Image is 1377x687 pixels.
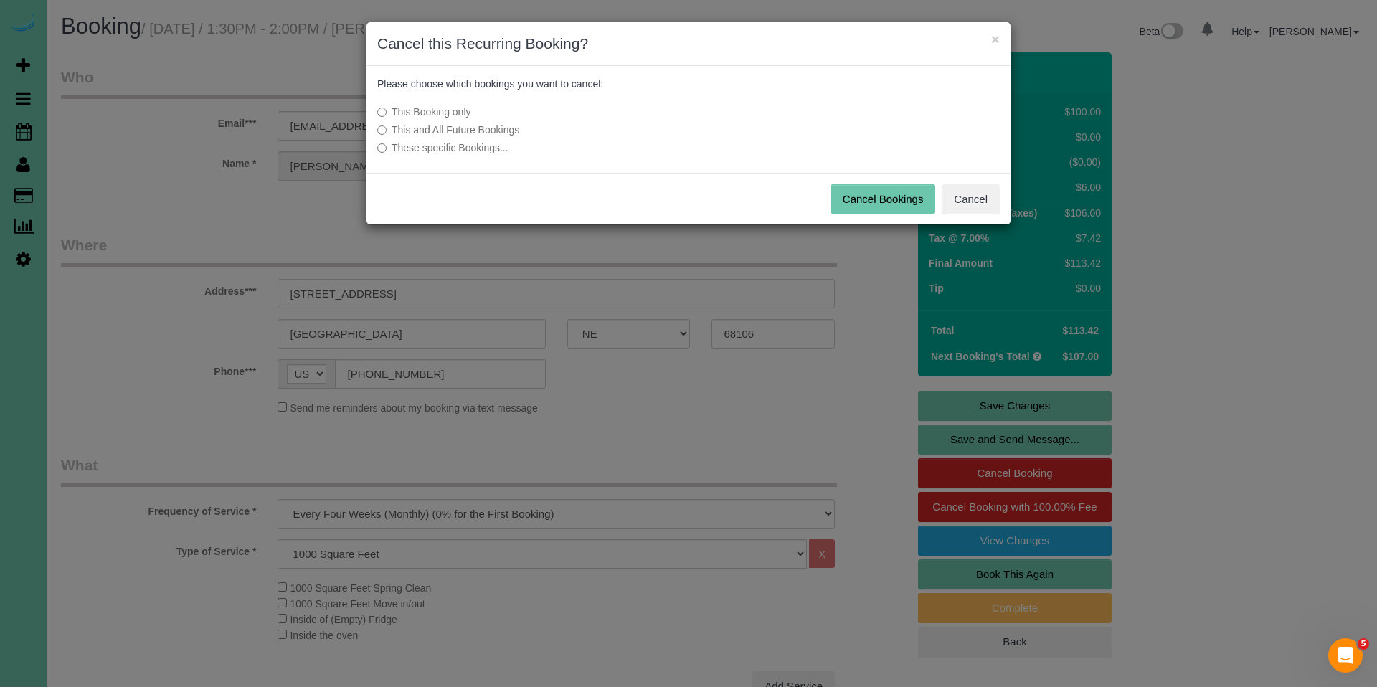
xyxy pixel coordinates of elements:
[831,184,936,214] button: Cancel Bookings
[1358,638,1369,650] span: 5
[377,141,785,155] label: These specific Bookings...
[377,108,387,117] input: This Booking only
[377,143,387,153] input: These specific Bookings...
[377,125,387,135] input: This and All Future Bookings
[991,32,1000,47] button: ×
[942,184,1000,214] button: Cancel
[377,33,1000,55] h3: Cancel this Recurring Booking?
[377,105,785,119] label: This Booking only
[377,77,1000,91] p: Please choose which bookings you want to cancel:
[1328,638,1363,673] iframe: Intercom live chat
[377,123,785,137] label: This and All Future Bookings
